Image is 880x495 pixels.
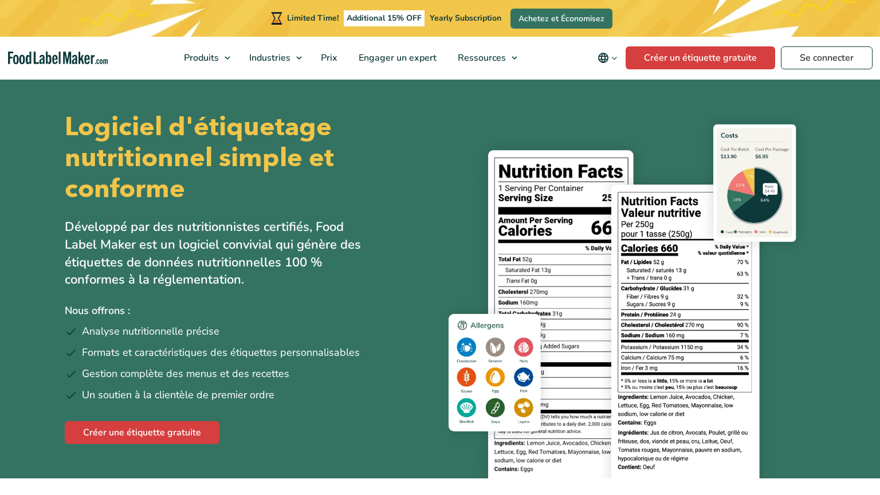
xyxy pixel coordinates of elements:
span: Additional 15% OFF [344,10,425,26]
p: Développé par des nutritionnistes certifiés, Food Label Maker est un logiciel convivial qui génèr... [65,218,363,289]
span: Yearly Subscription [430,13,501,23]
a: Engager un expert [348,37,445,79]
span: Gestion complète des menus et des recettes [82,366,289,382]
span: Produits [180,52,220,64]
span: Ressources [454,52,507,64]
span: Formats et caractéristiques des étiquettes personnalisables [82,345,360,360]
a: Ressources [447,37,523,79]
span: Engager un expert [355,52,438,64]
span: Industries [246,52,292,64]
h1: Logiciel d'étiquetage nutritionnel simple et conforme [65,112,430,205]
span: Limited Time! [287,13,339,23]
span: Un soutien à la clientèle de premier ordre [82,387,274,403]
a: Food Label Maker homepage [8,52,108,65]
button: Change language [590,46,626,69]
span: Prix [317,52,339,64]
p: Nous offrons : [65,302,431,319]
a: Créer un étiquette gratuite [626,46,775,69]
a: Achetez et Économisez [510,9,612,29]
a: Se connecter [781,46,873,69]
span: Analyse nutritionnelle précise [82,324,219,339]
a: Créer une étiquette gratuite [65,421,219,444]
a: Industries [239,37,308,79]
a: Produits [174,37,236,79]
a: Prix [311,37,345,79]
